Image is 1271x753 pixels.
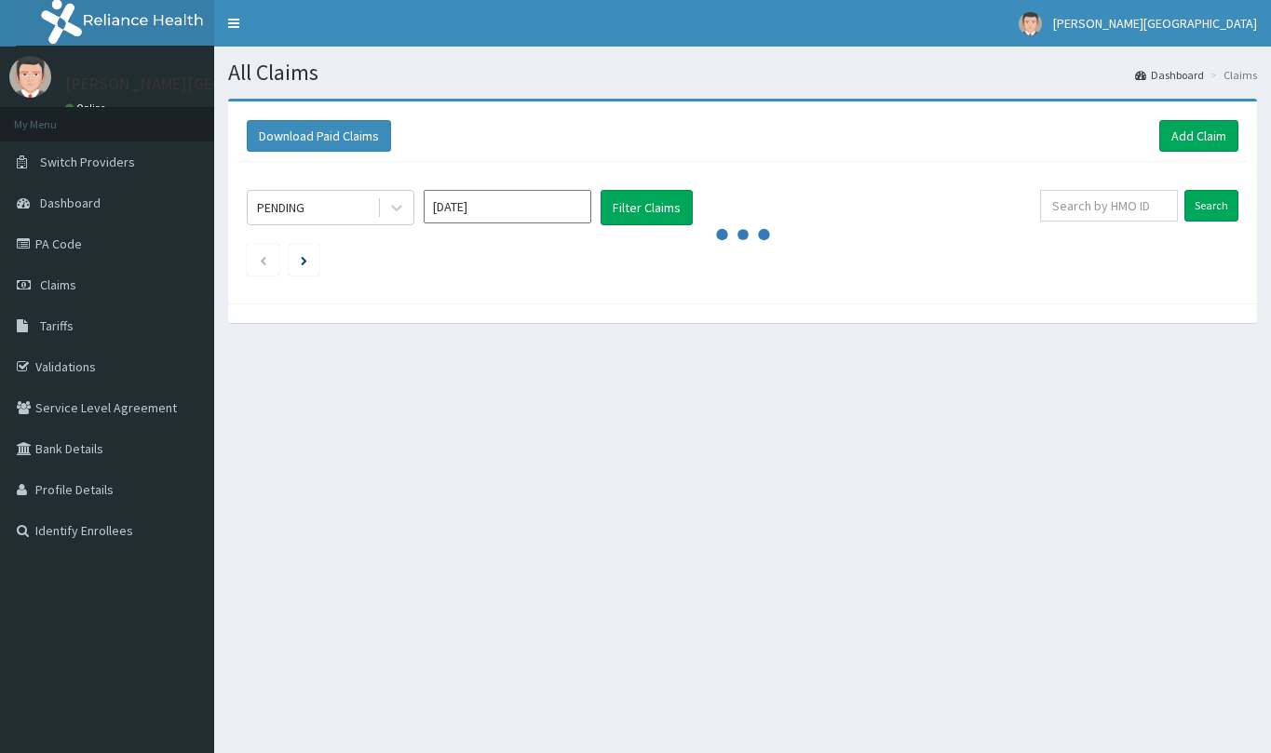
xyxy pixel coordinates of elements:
button: Filter Claims [601,190,693,225]
span: Tariffs [40,317,74,334]
a: Dashboard [1135,67,1204,83]
li: Claims [1206,67,1257,83]
input: Select Month and Year [424,190,591,223]
img: User Image [9,56,51,98]
input: Search [1184,190,1238,222]
span: Claims [40,276,76,293]
a: Online [65,101,110,114]
svg: audio-loading [715,207,771,262]
a: Previous page [259,251,267,268]
input: Search by HMO ID [1040,190,1178,222]
p: [PERSON_NAME][GEOGRAPHIC_DATA] [65,75,341,92]
span: [PERSON_NAME][GEOGRAPHIC_DATA] [1053,15,1257,32]
h1: All Claims [228,61,1257,85]
span: Dashboard [40,195,101,211]
img: User Image [1019,12,1042,35]
button: Download Paid Claims [247,120,391,152]
a: Add Claim [1159,120,1238,152]
a: Next page [301,251,307,268]
div: PENDING [257,198,304,217]
span: Switch Providers [40,154,135,170]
